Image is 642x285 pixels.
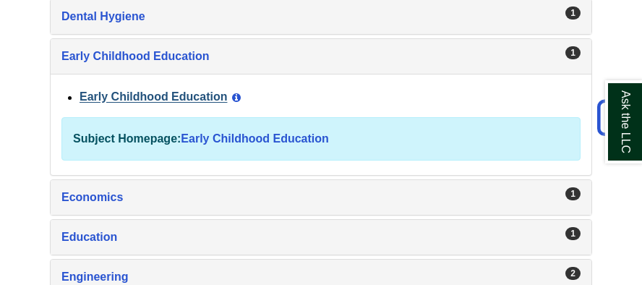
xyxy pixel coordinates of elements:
[181,132,328,145] a: Early Childhood Education
[61,187,581,208] a: Economics
[61,227,581,247] a: Education
[592,108,638,127] a: Back to Top
[565,46,581,59] div: 1
[80,91,227,103] a: Early Childhood Education
[565,227,581,240] div: 1
[73,132,181,145] strong: Subject Homepage:
[61,46,581,67] a: Early Childhood Education
[61,7,581,27] a: Dental Hygiene
[565,267,581,280] div: 2
[565,7,581,20] div: 1
[565,187,581,200] div: 1
[51,74,591,175] div: Early Childhood Education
